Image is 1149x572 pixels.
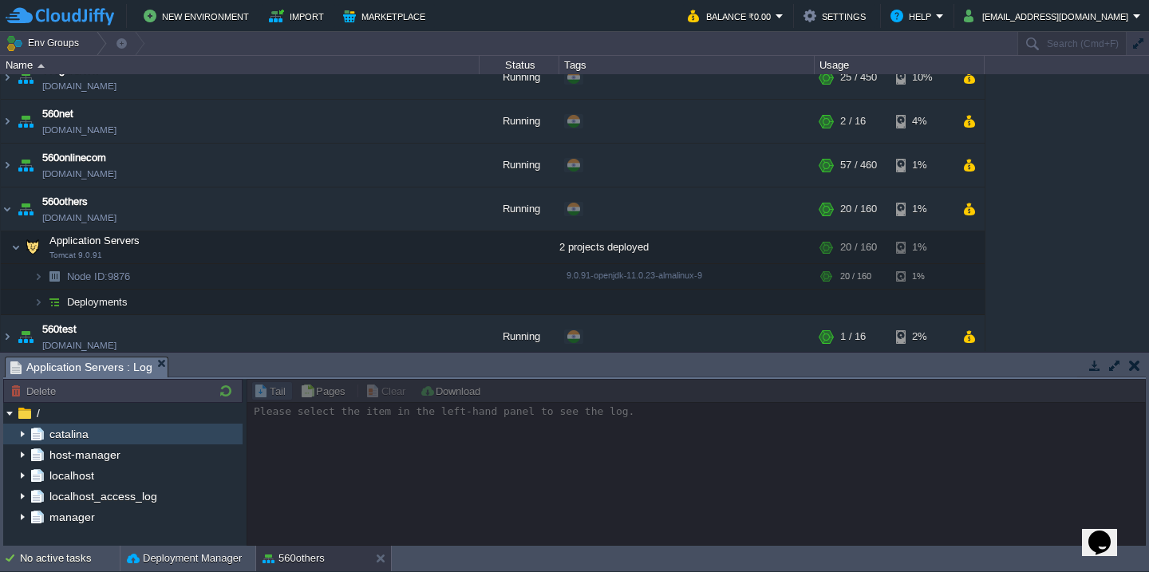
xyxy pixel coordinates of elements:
[42,194,88,210] a: 560others
[840,264,871,289] div: 20 / 160
[14,315,37,358] img: AMDAwAAAACH5BAEAAAAALAAAAAABAAEAAAICRAEAOw==
[14,100,37,143] img: AMDAwAAAACH5BAEAAAAALAAAAAABAAEAAAICRAEAOw==
[46,427,91,441] a: catalina
[840,315,866,358] div: 1 / 16
[343,6,430,26] button: Marketplace
[964,6,1133,26] button: [EMAIL_ADDRESS][DOMAIN_NAME]
[896,315,948,358] div: 2%
[34,264,43,289] img: AMDAwAAAACH5BAEAAAAALAAAAAABAAEAAAICRAEAOw==
[14,56,37,99] img: AMDAwAAAACH5BAEAAAAALAAAAAABAAEAAAICRAEAOw==
[804,6,871,26] button: Settings
[896,231,948,263] div: 1%
[42,337,116,353] a: [DOMAIN_NAME]
[480,56,559,99] div: Running
[1082,508,1133,556] iframe: chat widget
[890,6,936,26] button: Help
[42,106,73,122] a: 560net
[559,231,815,263] div: 2 projects deployed
[20,546,120,571] div: No active tasks
[65,295,130,309] a: Deployments
[1,56,14,99] img: AMDAwAAAACH5BAEAAAAALAAAAAABAAEAAAICRAEAOw==
[567,270,702,280] span: 9.0.91-openjdk-11.0.23-almalinux-9
[14,144,37,187] img: AMDAwAAAACH5BAEAAAAALAAAAAABAAEAAAICRAEAOw==
[560,56,814,74] div: Tags
[46,510,97,524] a: manager
[1,100,14,143] img: AMDAwAAAACH5BAEAAAAALAAAAAABAAEAAAICRAEAOw==
[48,234,142,247] span: Application Servers
[22,231,44,263] img: AMDAwAAAACH5BAEAAAAALAAAAAABAAEAAAICRAEAOw==
[42,78,116,94] a: [DOMAIN_NAME]
[34,406,42,420] a: /
[34,290,43,314] img: AMDAwAAAACH5BAEAAAAALAAAAAABAAEAAAICRAEAOw==
[6,6,114,26] img: CloudJiffy
[43,290,65,314] img: AMDAwAAAACH5BAEAAAAALAAAAAABAAEAAAICRAEAOw==
[127,550,242,566] button: Deployment Manager
[43,264,65,289] img: AMDAwAAAACH5BAEAAAAALAAAAAABAAEAAAICRAEAOw==
[688,6,776,26] button: Balance ₹0.00
[42,122,116,138] a: [DOMAIN_NAME]
[896,100,948,143] div: 4%
[840,100,866,143] div: 2 / 16
[896,187,948,231] div: 1%
[42,150,106,166] a: 560onlinecom
[48,235,142,247] a: Application ServersTomcat 9.0.91
[65,270,132,283] span: 9876
[14,187,37,231] img: AMDAwAAAACH5BAEAAAAALAAAAAABAAEAAAICRAEAOw==
[67,270,108,282] span: Node ID:
[1,315,14,358] img: AMDAwAAAACH5BAEAAAAALAAAAAABAAEAAAICRAEAOw==
[896,56,948,99] div: 10%
[42,322,77,337] a: 560test
[896,264,948,289] div: 1%
[840,187,877,231] div: 20 / 160
[815,56,984,74] div: Usage
[46,468,97,483] a: localhost
[10,357,152,377] span: Application Servers : Log
[49,250,102,260] span: Tomcat 9.0.91
[6,32,85,54] button: Env Groups
[46,489,160,503] a: localhost_access_log
[65,270,132,283] a: Node ID:9876
[1,144,14,187] img: AMDAwAAAACH5BAEAAAAALAAAAAABAAEAAAICRAEAOw==
[269,6,329,26] button: Import
[1,187,14,231] img: AMDAwAAAACH5BAEAAAAALAAAAAABAAEAAAICRAEAOw==
[480,100,559,143] div: Running
[144,6,254,26] button: New Environment
[10,384,61,398] button: Delete
[480,315,559,358] div: Running
[840,144,877,187] div: 57 / 460
[840,231,877,263] div: 20 / 160
[840,56,877,99] div: 25 / 450
[896,144,948,187] div: 1%
[2,56,479,74] div: Name
[46,448,123,462] a: host-manager
[42,166,116,182] a: [DOMAIN_NAME]
[480,187,559,231] div: Running
[263,550,325,566] button: 560others
[480,56,559,74] div: Status
[480,144,559,187] div: Running
[42,210,116,226] a: [DOMAIN_NAME]
[38,64,45,68] img: AMDAwAAAACH5BAEAAAAALAAAAAABAAEAAAICRAEAOw==
[11,231,21,263] img: AMDAwAAAACH5BAEAAAAALAAAAAABAAEAAAICRAEAOw==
